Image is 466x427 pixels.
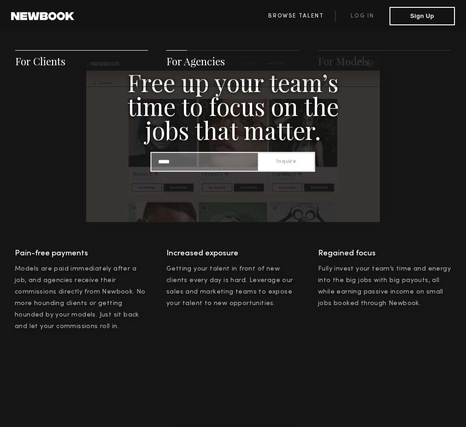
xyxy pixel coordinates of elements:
a: For Models [318,54,369,68]
span: Getting your talent in front of new clients every day is hard. Leverage our sales and marketing t... [166,266,293,306]
button: Sign Up [389,7,455,25]
a: Log in [335,11,389,22]
h3: Free up your team’s time to focus on the jobs that matter. [105,70,361,142]
span: Fully invest your team’s time and energy into the big jobs with big payouts, all while earning pa... [318,266,451,306]
h4: Increased exposure [166,247,300,260]
h4: Pain-free payments [15,247,148,260]
h4: Regained focus [318,247,451,260]
span: Models are paid immediately after a job, and agencies receive their commissions directly from New... [15,266,146,329]
a: For Agencies [166,54,225,68]
a: For Clients [15,54,65,68]
a: Browse Talent [257,11,335,22]
button: Inquire [258,153,314,171]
